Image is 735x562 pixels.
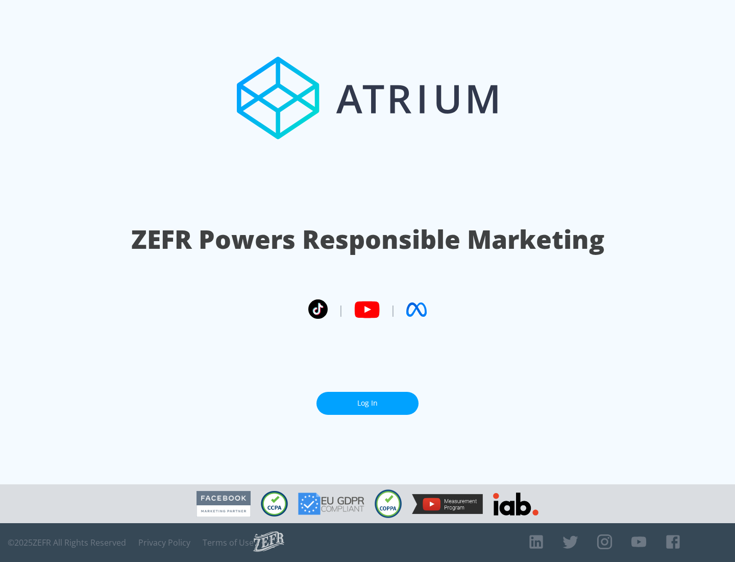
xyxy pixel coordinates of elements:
img: GDPR Compliant [298,493,364,515]
span: | [390,302,396,317]
img: YouTube Measurement Program [412,494,483,514]
img: COPPA Compliant [375,489,402,518]
img: Facebook Marketing Partner [197,491,251,517]
img: CCPA Compliant [261,491,288,517]
h1: ZEFR Powers Responsible Marketing [131,222,604,257]
img: IAB [493,493,538,516]
a: Privacy Policy [138,537,190,548]
span: | [338,302,344,317]
a: Log In [316,392,419,415]
a: Terms of Use [203,537,254,548]
span: © 2025 ZEFR All Rights Reserved [8,537,126,548]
